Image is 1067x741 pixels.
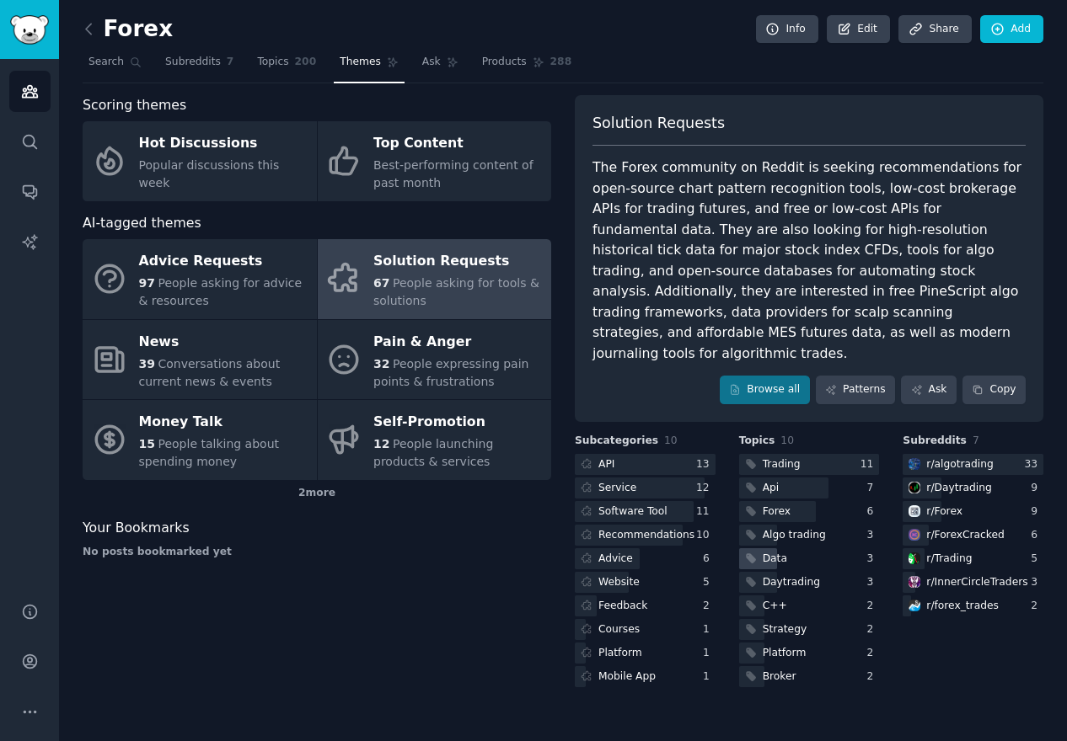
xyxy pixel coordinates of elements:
[739,501,880,522] a: Forex6
[903,434,967,449] span: Subreddits
[1031,599,1043,614] div: 2
[575,434,658,449] span: Subcategories
[598,622,640,637] div: Courses
[703,622,716,637] div: 1
[973,434,979,446] span: 7
[373,409,543,436] div: Self-Promotion
[139,276,303,307] span: People asking for advice & resources
[318,320,552,400] a: Pain & Anger32People expressing pain points & frustrations
[139,158,280,189] span: Popular discussions this week
[139,437,155,450] span: 15
[926,599,998,614] div: r/ forex_trades
[1031,552,1043,567] div: 5
[373,158,533,189] span: Best-performing content of past month
[575,572,716,593] a: Website5
[159,49,239,83] a: Subreddits7
[763,669,796,685] div: Broker
[373,248,543,275] div: Solution Requests
[598,552,633,567] div: Advice
[373,328,543,355] div: Pain & Anger
[816,376,895,404] a: Patterns
[373,276,539,307] span: People asking for tools & solutions
[422,55,441,70] span: Ask
[739,477,880,498] a: Api7
[598,646,642,661] div: Platform
[926,575,1027,590] div: r/ InnerCircleTraders
[139,248,308,275] div: Advice Requests
[83,16,173,43] h2: Forex
[703,552,716,567] div: 6
[373,357,389,370] span: 32
[575,619,716,640] a: Courses1
[318,121,552,201] a: Top ContentBest-performing content of past month
[763,646,807,661] div: Platform
[83,95,186,116] span: Scoring themes
[334,49,405,83] a: Themes
[696,504,716,520] div: 11
[227,55,234,70] span: 7
[926,552,972,567] div: r/ Trading
[598,504,668,520] div: Software Tool
[739,548,880,569] a: Data3
[83,480,551,507] div: 2 more
[88,55,124,70] span: Search
[83,239,317,319] a: Advice Requests97People asking for advice & resources
[703,599,716,614] div: 2
[867,552,880,567] div: 3
[739,434,775,449] span: Topics
[780,434,794,446] span: 10
[373,437,493,468] span: People launching products & services
[867,599,880,614] div: 2
[909,552,920,564] img: Trading
[901,376,957,404] a: Ask
[83,518,190,539] span: Your Bookmarks
[139,409,308,436] div: Money Talk
[926,481,991,496] div: r/ Daytrading
[416,49,464,83] a: Ask
[763,622,807,637] div: Strategy
[1024,457,1043,472] div: 33
[598,481,636,496] div: Service
[739,572,880,593] a: Daytrading3
[83,400,317,480] a: Money Talk15People talking about spending money
[139,328,308,355] div: News
[756,15,818,44] a: Info
[909,600,920,611] img: forex_trades
[903,525,1043,546] a: ForexCrackedr/ForexCracked6
[1031,575,1043,590] div: 3
[763,528,826,543] div: Algo trading
[575,595,716,616] a: Feedback2
[909,529,920,541] img: ForexCracked
[373,276,389,290] span: 67
[696,528,716,543] div: 10
[592,113,725,134] span: Solution Requests
[83,320,317,400] a: News39Conversations about current news & events
[867,504,880,520] div: 6
[763,575,820,590] div: Daytrading
[575,454,716,475] a: API13
[867,481,880,496] div: 7
[763,552,787,567] div: Data
[739,619,880,640] a: Strategy2
[575,477,716,498] a: Service12
[909,576,920,588] img: InnerCircleTraders
[83,545,551,560] div: No posts bookmarked yet
[980,15,1043,44] a: Add
[763,481,780,496] div: Api
[739,595,880,616] a: C++2
[598,669,656,685] div: Mobile App
[962,376,1026,404] button: Copy
[373,437,389,450] span: 12
[318,400,552,480] a: Self-Promotion12People launching products & services
[550,55,572,70] span: 288
[575,666,716,687] a: Mobile App1
[903,477,1043,498] a: Daytradingr/Daytrading9
[696,481,716,496] div: 12
[903,548,1043,569] a: Tradingr/Trading5
[703,669,716,685] div: 1
[739,642,880,664] a: Platform2
[763,599,787,614] div: C++
[903,454,1043,475] a: algotradingr/algotrading33
[926,528,1004,543] div: r/ ForexCracked
[1031,528,1043,543] div: 6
